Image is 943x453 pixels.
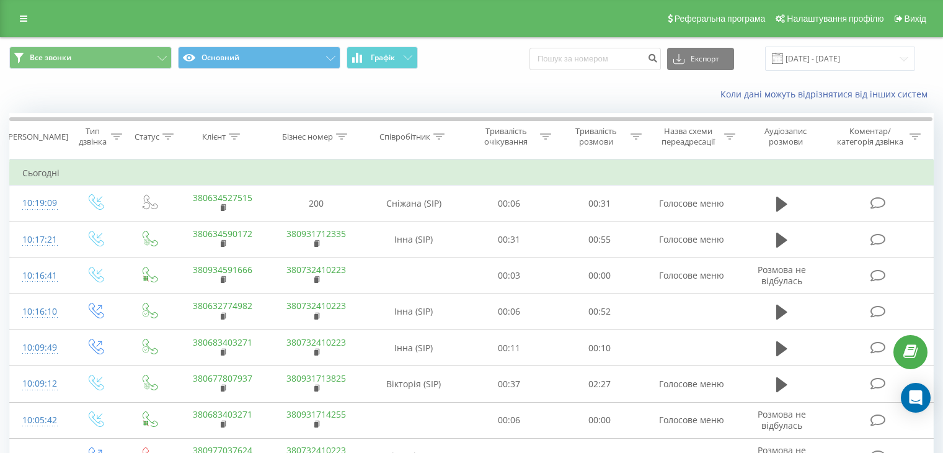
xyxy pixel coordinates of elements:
[554,258,644,294] td: 00:00
[787,14,883,24] span: Налаштування профілю
[554,222,644,258] td: 00:55
[529,48,661,70] input: Пошук за номером
[286,300,346,312] a: 380732410223
[464,222,554,258] td: 00:31
[22,372,55,396] div: 10:09:12
[286,264,346,276] a: 380732410223
[901,383,931,413] div: Open Intercom Messenger
[363,294,464,330] td: Інна (SIP)
[193,228,252,240] a: 380634590172
[464,258,554,294] td: 00:03
[554,330,644,366] td: 00:10
[644,402,738,438] td: Голосове меню
[554,402,644,438] td: 00:00
[193,336,252,348] a: 380683403271
[286,372,346,384] a: 380931713825
[464,294,554,330] td: 00:06
[554,186,644,222] td: 00:31
[269,186,363,222] td: 200
[644,186,738,222] td: Голосове меню
[9,47,172,69] button: Все звонки
[656,126,721,147] div: Назва схеми переадресації
[667,48,734,70] button: Експорт
[554,294,644,330] td: 00:52
[750,126,822,147] div: Аудіозапис розмови
[135,132,159,142] div: Статус
[720,88,934,100] a: Коли дані можуть відрізнятися вiд інших систем
[347,47,418,69] button: Графік
[758,264,806,287] span: Розмова не відбулась
[22,408,55,433] div: 10:05:42
[758,408,806,431] span: Розмова не відбулась
[22,228,55,252] div: 10:17:21
[834,126,906,147] div: Коментар/категорія дзвінка
[22,300,55,324] div: 10:16:10
[644,366,738,402] td: Голосове меню
[193,264,252,276] a: 380934591666
[30,53,71,63] span: Все звонки
[644,222,738,258] td: Голосове меню
[565,126,627,147] div: Тривалість розмови
[379,132,430,142] div: Співробітник
[675,14,766,24] span: Реферальна програма
[371,53,395,62] span: Графік
[202,132,226,142] div: Клієнт
[193,300,252,312] a: 380632774982
[193,408,252,420] a: 380683403271
[464,186,554,222] td: 00:06
[193,192,252,204] a: 380634527515
[644,258,738,294] td: Голосове меню
[10,161,934,186] td: Сьогодні
[464,366,554,402] td: 00:37
[22,191,55,215] div: 10:19:09
[193,372,252,384] a: 380677807937
[286,408,346,420] a: 380931714255
[286,336,346,348] a: 380732410223
[905,14,926,24] span: Вихід
[22,264,55,288] div: 10:16:41
[363,330,464,366] td: Інна (SIP)
[476,126,538,147] div: Тривалість очікування
[464,330,554,366] td: 00:11
[554,366,644,402] td: 02:27
[178,47,340,69] button: Основний
[363,366,464,402] td: Вікторія (SIP)
[286,228,346,240] a: 380931712335
[282,132,333,142] div: Бізнес номер
[22,336,55,360] div: 10:09:49
[6,132,68,142] div: [PERSON_NAME]
[464,402,554,438] td: 00:06
[363,222,464,258] td: Інна (SIP)
[78,126,107,147] div: Тип дзвінка
[363,186,464,222] td: Сніжана (SIP)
